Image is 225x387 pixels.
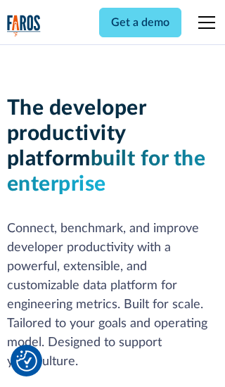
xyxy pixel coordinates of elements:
a: Get a demo [99,8,181,37]
a: home [7,15,41,37]
span: built for the enterprise [7,148,206,195]
div: menu [190,6,218,39]
p: Connect, benchmark, and improve developer productivity with a powerful, extensible, and customiza... [7,220,219,372]
h1: The developer productivity platform [7,96,219,197]
button: Cookie Settings [16,350,37,372]
img: Logo of the analytics and reporting company Faros. [7,15,41,37]
img: Revisit consent button [16,350,37,372]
